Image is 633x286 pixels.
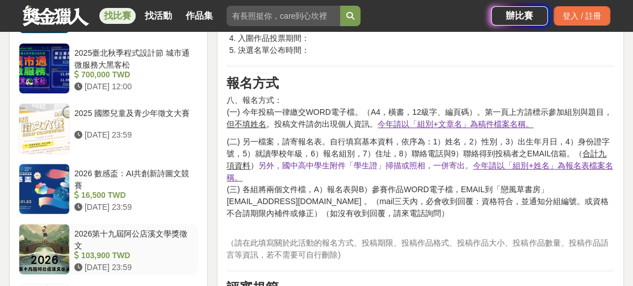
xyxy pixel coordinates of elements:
a: 作品集 [181,8,217,24]
div: 2026第十九屆阿公店溪文學獎徵文 [74,228,194,250]
a: 2026第十九屆阿公店溪文學獎徵文 103,900 TWD [DATE] 23:59 [19,223,198,275]
u: 但不填姓名 [227,119,266,129]
div: 103,900 TWD [74,250,194,262]
li: 入圍作品投票期間： [238,32,614,44]
div: 2025 國際兒童及青少年徵文大賽 [74,107,194,129]
div: 16,500 TWD [74,189,194,201]
div: [DATE] 12:00 [74,81,194,93]
a: 找比賽 [99,8,136,24]
a: 2025 國際兒童及青少年徵文大賽 [DATE] 23:59 [19,103,198,154]
div: 2026 數感盃：AI共創新詩圖文競賽 [74,168,194,189]
div: 登入 / 註冊 [554,6,610,26]
div: [DATE] 23:59 [74,262,194,273]
a: 找活動 [140,8,177,24]
a: 2025臺北秋季程式設計節 城市通微服務大黑客松 700,000 TWD [DATE] 12:00 [19,43,198,94]
div: 700,000 TWD [74,69,194,81]
div: [DATE] 23:59 [74,201,194,213]
strong: 報名方式 [227,76,279,90]
u: 今年請以「組別+文章名」為稿件檔案名稱。 [378,119,533,129]
div: [DATE] 23:59 [74,129,194,141]
input: 有長照挺你，care到心坎裡！青春出手，拍出照顧 影音徵件活動 [227,6,340,26]
span: 另外，國中高中學生附件「學生證」掃描或照相，一併寄出。 [227,161,613,182]
a: 辦比賽 [491,6,548,26]
li: 決選名單公布時間： [238,44,614,56]
a: 2026 數感盃：AI共創新詩圖文競賽 16,500 TWD [DATE] 23:59 [19,163,198,214]
span: （請在此填寫關於此活動的報名方式、投稿期限、投稿作品格式、投稿作品大小、投稿作品數量、投稿作品語言等資訊，若不需要可自行刪除) [227,238,608,259]
p: 八、報名方式： (一) 今年投稿一律繳交WORD電子檔。（A4，橫書，12級字、編頁碼）。第一頁上方請標示參加組別與題目， 。投稿文件請勿出現個人資訊。 [227,94,614,130]
p: (二) 另一檔案，請寄報名表。自行填寫基本資料，依序為：1）姓名，2）性別，3）出生年月日，4）身份證字號，5）就讀學校年級，6）報名組別，7）住址，8）聯絡電話與9）聯絡得到投稿者之EMAIL... [227,136,614,231]
div: 2025臺北秋季程式設計節 城市通微服務大黑客松 [74,47,194,69]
